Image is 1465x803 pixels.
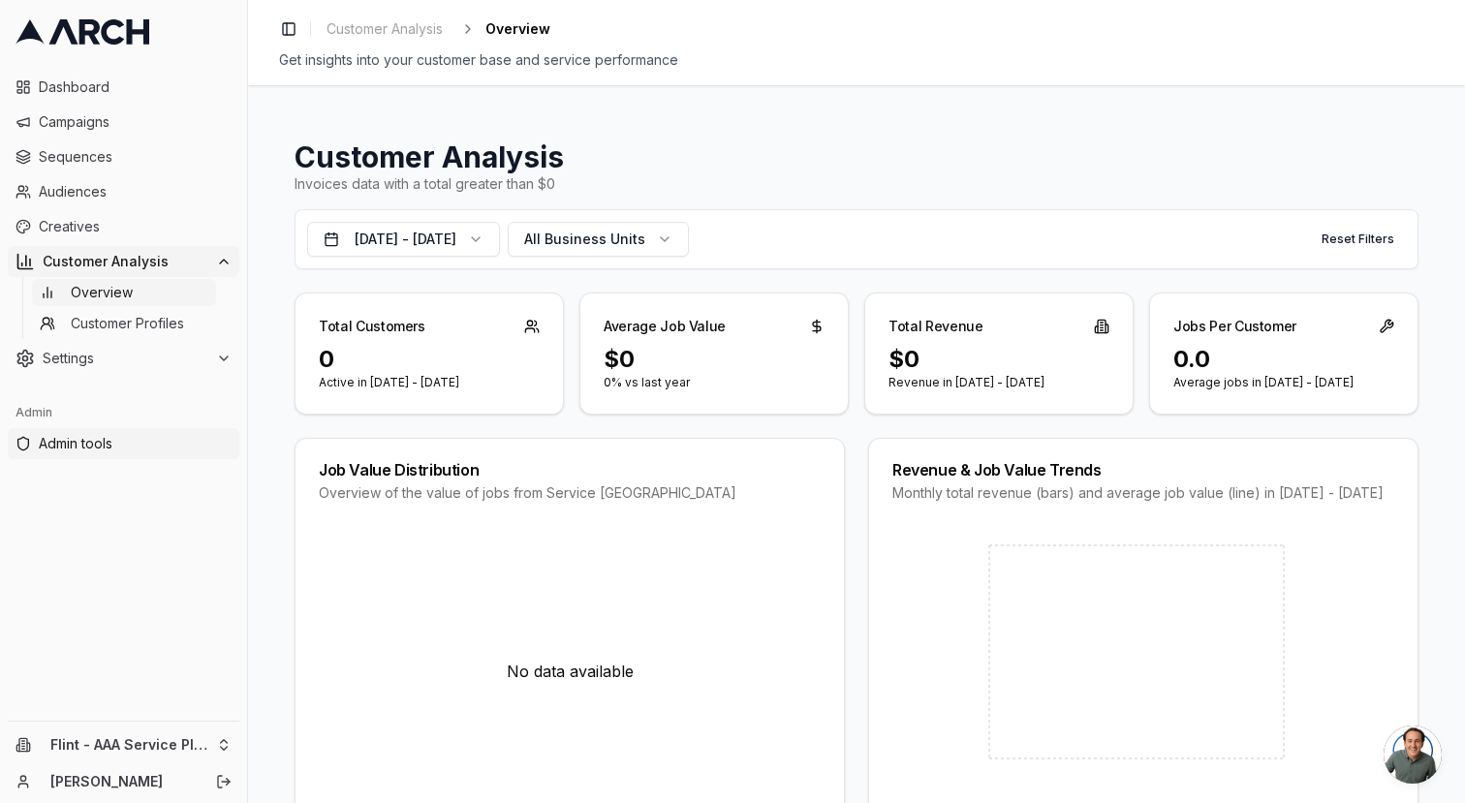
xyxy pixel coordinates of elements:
[485,19,550,39] span: Overview
[892,483,1394,503] div: Monthly total revenue (bars) and average job value (line) in [DATE] - [DATE]
[8,397,239,428] div: Admin
[307,222,500,257] button: [DATE] - [DATE]
[210,768,237,795] button: Log out
[32,279,216,306] a: Overview
[892,462,1394,478] div: Revenue & Job Value Trends
[8,176,239,207] a: Audiences
[39,77,232,97] span: Dashboard
[8,72,239,103] a: Dashboard
[8,246,239,277] button: Customer Analysis
[319,317,425,336] div: Total Customers
[43,349,208,368] span: Settings
[1384,726,1442,784] a: Open chat
[8,428,239,459] a: Admin tools
[71,314,184,333] span: Customer Profiles
[32,310,216,337] a: Customer Profiles
[39,434,232,453] span: Admin tools
[39,112,232,132] span: Campaigns
[604,344,825,375] div: $0
[888,317,982,336] div: Total Revenue
[319,462,821,478] div: Job Value Distribution
[50,772,195,791] a: [PERSON_NAME]
[8,729,239,760] button: Flint - AAA Service Plumbing
[8,343,239,374] button: Settings
[39,217,232,236] span: Creatives
[295,139,1418,174] h1: Customer Analysis
[43,252,208,271] span: Customer Analysis
[1310,224,1406,255] button: Reset Filters
[604,375,825,390] p: 0% vs last year
[319,15,451,43] a: Customer Analysis
[327,19,443,39] span: Customer Analysis
[39,182,232,201] span: Audiences
[8,141,239,172] a: Sequences
[39,147,232,167] span: Sequences
[50,736,208,754] span: Flint - AAA Service Plumbing
[279,50,1434,70] div: Get insights into your customer base and service performance
[71,283,133,302] span: Overview
[1173,375,1394,390] p: Average jobs in [DATE] - [DATE]
[8,211,239,242] a: Creatives
[319,15,550,43] nav: breadcrumb
[888,344,1109,375] div: $0
[1173,317,1296,336] div: Jobs Per Customer
[1173,344,1394,375] div: 0.0
[319,344,540,375] div: 0
[295,174,1418,194] div: Invoices data with a total greater than $0
[508,222,689,257] button: All Business Units
[319,375,540,390] p: Active in [DATE] - [DATE]
[8,107,239,138] a: Campaigns
[319,483,821,503] div: Overview of the value of jobs from Service [GEOGRAPHIC_DATA]
[888,375,1109,390] p: Revenue in [DATE] - [DATE]
[524,230,645,249] span: All Business Units
[604,317,726,336] div: Average Job Value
